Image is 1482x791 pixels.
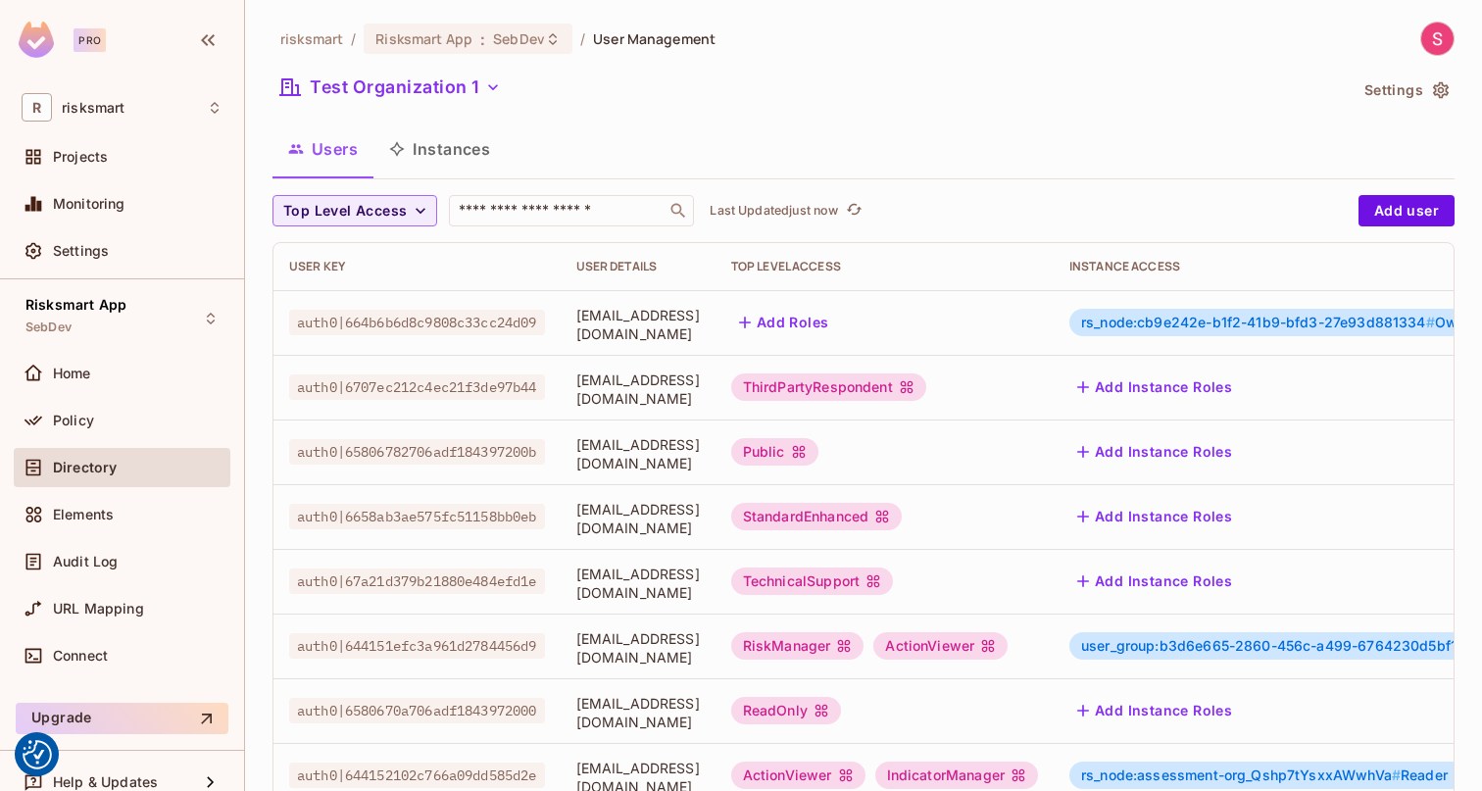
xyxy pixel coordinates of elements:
[731,259,1038,274] div: Top Level Access
[16,703,228,734] button: Upgrade
[25,320,72,335] span: SebDev
[283,199,407,223] span: Top Level Access
[23,740,52,769] button: Consent Preferences
[272,72,509,103] button: Test Organization 1
[53,413,94,428] span: Policy
[23,740,52,769] img: Revisit consent button
[53,507,114,522] span: Elements
[731,632,864,660] div: RiskManager
[1081,767,1448,783] span: Reader
[53,554,118,569] span: Audit Log
[1421,23,1454,55] img: Seb Jones
[1358,195,1455,226] button: Add user
[289,763,545,788] span: auth0|644152102c766a09dd585d2e
[289,310,545,335] span: auth0|664b6b6d8c9808c33cc24d09
[576,306,700,343] span: [EMAIL_ADDRESS][DOMAIN_NAME]
[1081,637,1465,654] span: user_group:b3d6e665-2860-456c-a499-6764230d5bf1
[1069,371,1240,403] button: Add Instance Roles
[74,28,106,52] div: Pro
[873,632,1008,660] div: ActionViewer
[580,29,585,48] li: /
[280,29,343,48] span: the active workspace
[576,435,700,472] span: [EMAIL_ADDRESS][DOMAIN_NAME]
[272,195,437,226] button: Top Level Access
[25,297,126,313] span: Risksmart App
[289,633,545,659] span: auth0|644151efc3a961d2784456d9
[493,29,545,48] span: SebDev
[846,201,863,221] span: refresh
[19,22,54,58] img: SReyMgAAAABJRU5ErkJggg==
[289,374,545,400] span: auth0|6707ec212c4ec21f3de97b44
[875,762,1038,789] div: IndicatorManager
[53,774,158,790] span: Help & Updates
[1069,566,1240,597] button: Add Instance Roles
[1069,501,1240,532] button: Add Instance Roles
[53,648,108,664] span: Connect
[53,196,125,212] span: Monitoring
[272,124,373,173] button: Users
[375,29,472,48] span: Risksmart App
[731,373,926,401] div: ThirdPartyRespondent
[62,100,124,116] span: Workspace: risksmart
[731,438,818,466] div: Public
[373,124,506,173] button: Instances
[576,500,700,537] span: [EMAIL_ADDRESS][DOMAIN_NAME]
[842,199,865,222] button: refresh
[289,439,545,465] span: auth0|65806782706adf184397200b
[731,762,865,789] div: ActionViewer
[1426,314,1435,330] span: #
[576,694,700,731] span: [EMAIL_ADDRESS][DOMAIN_NAME]
[1357,74,1455,106] button: Settings
[1081,766,1401,783] span: rs_node:assessment-org_Qshp7tYsxxAWwhVa
[289,569,545,594] span: auth0|67a21d379b21880e484efd1e
[53,460,117,475] span: Directory
[53,243,109,259] span: Settings
[1081,315,1479,330] span: Owner
[289,698,545,723] span: auth0|6580670a706adf1843972000
[731,307,837,338] button: Add Roles
[576,371,700,408] span: [EMAIL_ADDRESS][DOMAIN_NAME]
[289,259,545,274] div: User Key
[22,93,52,122] span: R
[1069,436,1240,468] button: Add Instance Roles
[1392,766,1401,783] span: #
[731,503,902,530] div: StandardEnhanced
[53,601,144,617] span: URL Mapping
[1081,314,1435,330] span: rs_node:cb9e242e-b1f2-41b9-bfd3-27e93d881334
[710,203,838,219] p: Last Updated just now
[351,29,356,48] li: /
[731,697,841,724] div: ReadOnly
[53,149,108,165] span: Projects
[53,366,91,381] span: Home
[838,199,865,222] span: Click to refresh data
[576,565,700,602] span: [EMAIL_ADDRESS][DOMAIN_NAME]
[576,629,700,667] span: [EMAIL_ADDRESS][DOMAIN_NAME]
[1069,695,1240,726] button: Add Instance Roles
[289,504,545,529] span: auth0|6658ab3ae575fc51158bb0eb
[576,259,700,274] div: User Details
[479,31,486,47] span: :
[593,29,716,48] span: User Management
[731,568,893,595] div: TechnicalSupport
